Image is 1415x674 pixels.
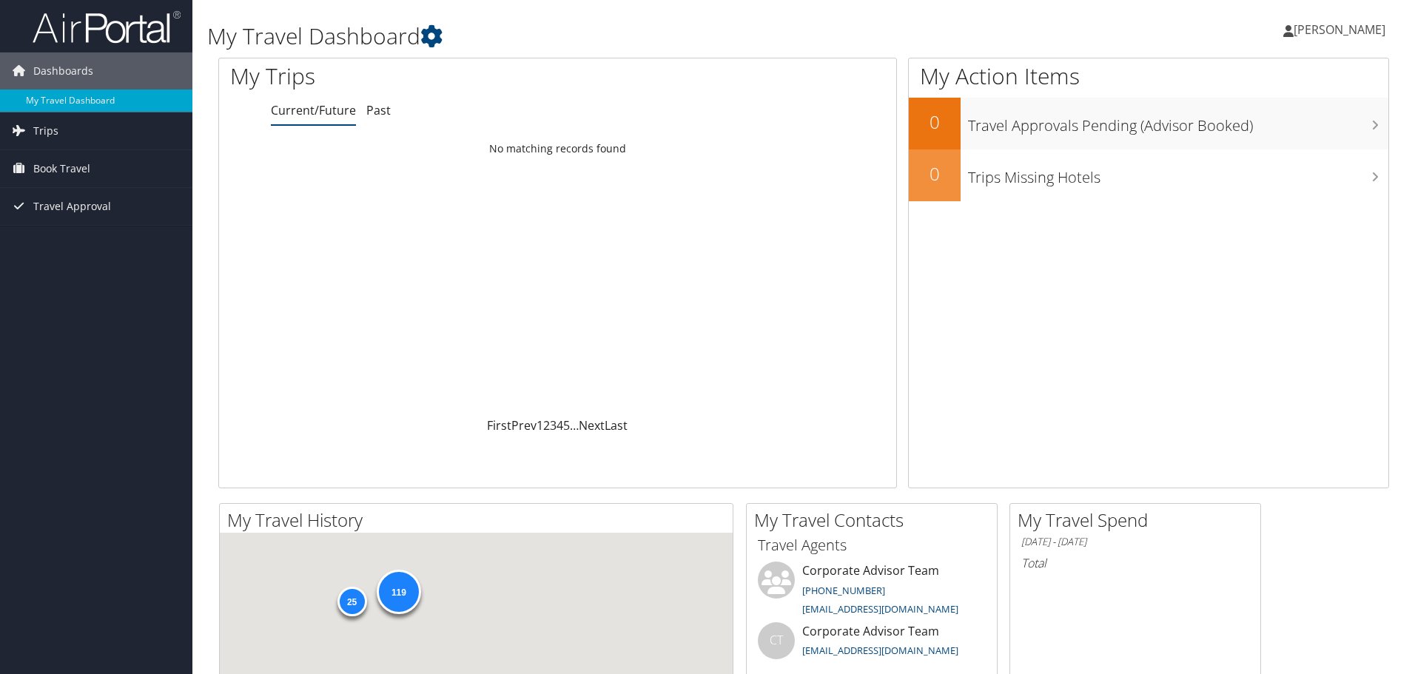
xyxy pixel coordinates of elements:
span: Book Travel [33,150,90,187]
a: 5 [563,417,570,434]
a: 0Travel Approvals Pending (Advisor Booked) [909,98,1388,149]
li: Corporate Advisor Team [750,622,993,670]
span: … [570,417,579,434]
a: 3 [550,417,557,434]
span: Travel Approval [33,188,111,225]
div: 25 [337,586,366,616]
a: [PERSON_NAME] [1283,7,1400,52]
h2: My Travel History [227,508,733,533]
a: [EMAIL_ADDRESS][DOMAIN_NAME] [802,644,958,657]
a: 0Trips Missing Hotels [909,149,1388,201]
h3: Travel Agents [758,535,986,556]
a: Last [605,417,628,434]
span: Trips [33,112,58,149]
h1: My Action Items [909,61,1388,92]
h2: 0 [909,109,961,135]
h6: [DATE] - [DATE] [1021,535,1249,549]
span: Dashboards [33,53,93,90]
a: Next [579,417,605,434]
a: 2 [543,417,550,434]
h2: My Travel Spend [1018,508,1260,533]
a: First [487,417,511,434]
div: CT [758,622,795,659]
a: Prev [511,417,537,434]
img: airportal-logo.png [33,10,181,44]
li: Corporate Advisor Team [750,562,993,622]
h1: My Trips [230,61,603,92]
a: Past [366,102,391,118]
div: 119 [376,570,420,614]
h2: My Travel Contacts [754,508,997,533]
h2: 0 [909,161,961,186]
td: No matching records found [219,135,896,162]
a: [EMAIL_ADDRESS][DOMAIN_NAME] [802,602,958,616]
a: Current/Future [271,102,356,118]
a: 1 [537,417,543,434]
h3: Trips Missing Hotels [968,160,1388,188]
a: [PHONE_NUMBER] [802,584,885,597]
a: 4 [557,417,563,434]
span: [PERSON_NAME] [1294,21,1385,38]
h1: My Travel Dashboard [207,21,1003,52]
h6: Total [1021,555,1249,571]
h3: Travel Approvals Pending (Advisor Booked) [968,108,1388,136]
